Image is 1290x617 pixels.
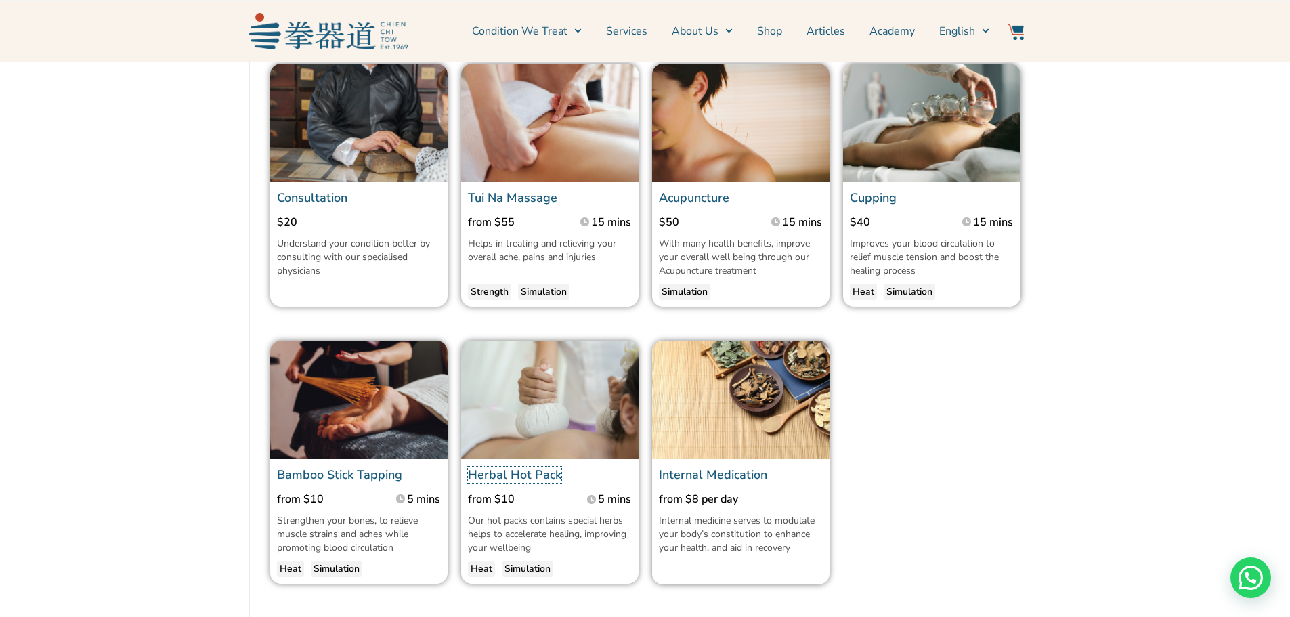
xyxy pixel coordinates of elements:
[869,14,915,48] a: Academy
[659,491,807,507] p: from $8 per day
[468,561,495,577] a: Heat
[468,467,561,483] a: Herbal Hot Pack
[659,214,749,230] p: $50
[771,217,780,226] img: Time Grey
[277,190,347,206] a: Consultation
[580,217,589,226] img: Time Grey
[939,14,989,48] a: English
[598,491,631,507] p: 5 mins
[468,491,558,507] p: from $10
[277,214,441,230] p: $20
[850,214,940,230] p: $40
[504,562,551,576] span: Simulation
[468,214,558,230] p: from $55
[659,190,729,206] a: Acupuncture
[277,491,367,507] p: from $10
[884,284,935,300] a: Simulation
[280,562,301,576] span: Heat
[468,237,632,264] p: Helps in treating and relieving your overall ache, pains and injuries
[471,562,492,576] span: Heat
[853,285,874,299] span: Heat
[521,285,567,299] span: Simulation
[962,217,971,226] img: Time Grey
[518,284,569,300] a: Simulation
[782,214,822,230] p: 15 mins
[468,284,511,300] a: Strength
[277,237,441,278] p: Understand your condition better by consulting with our specialised physicians
[662,285,708,299] span: Simulation
[757,14,782,48] a: Shop
[659,284,710,300] a: Simulation
[672,14,733,48] a: About Us
[468,514,632,555] p: Our hot packs contains special herbs helps to accelerate healing, improving your wellbeing
[973,214,1013,230] p: 15 mins
[659,237,823,278] p: With many health benefits, improve your overall well being through our Acupuncture treatment
[311,561,362,577] a: Simulation
[850,190,897,206] a: Cupping
[407,491,440,507] p: 5 mins
[414,14,990,48] nav: Menu
[277,467,402,483] a: Bamboo Stick Tapping
[1008,24,1024,40] img: Website Icon-03
[396,494,405,503] img: Time Grey
[606,14,647,48] a: Services
[468,190,557,206] a: Tui Na Massage
[314,562,360,576] span: Simulation
[939,23,975,39] span: English
[502,561,553,577] a: Simulation
[807,14,845,48] a: Articles
[277,561,304,577] a: Heat
[659,514,823,555] p: Internal medicine serves to modulate your body’s constitution to enhance your health, and aid in ...
[659,467,767,483] a: Internal Medication
[886,285,932,299] span: Simulation
[277,514,441,555] p: Strengthen your bones, to relieve muscle strains and aches while promoting blood circulation
[850,284,877,300] a: Heat
[587,495,596,504] img: Time Grey
[591,214,631,230] p: 15 mins
[471,285,509,299] span: Strength
[472,14,582,48] a: Condition We Treat
[850,237,1014,278] p: Improves your blood circulation to relief muscle tension and boost the healing process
